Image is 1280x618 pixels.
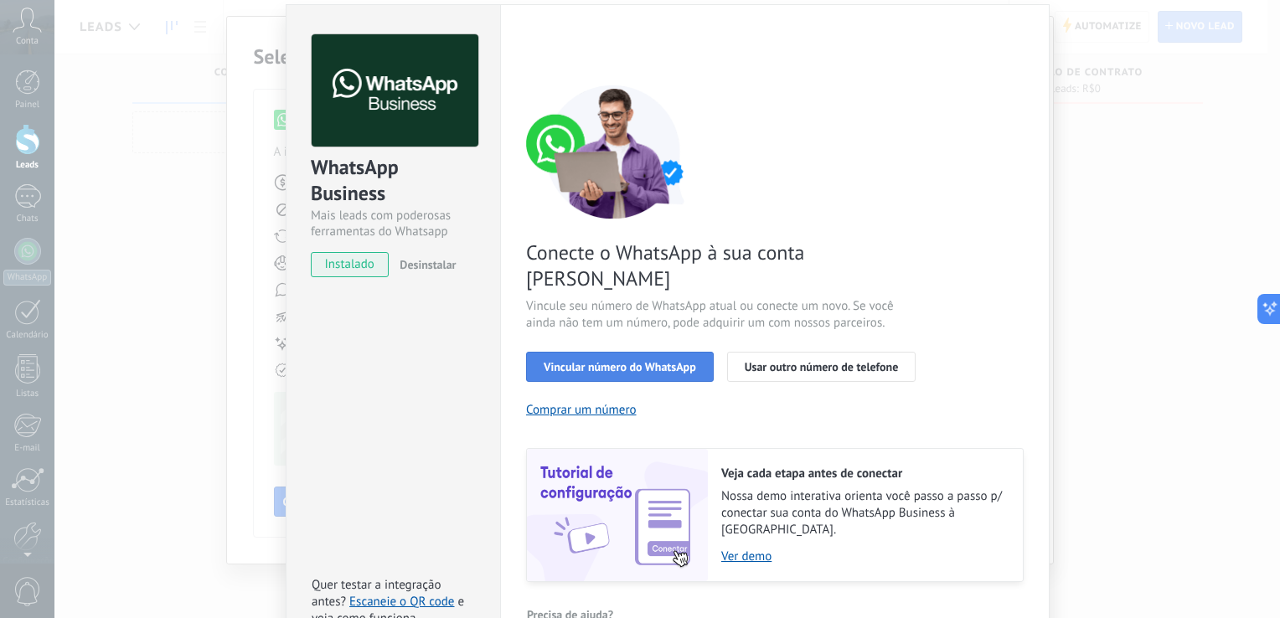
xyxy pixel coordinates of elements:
span: Vincule seu número de WhatsApp atual ou conecte um novo. Se você ainda não tem um número, pode ad... [526,298,925,332]
div: Mais leads com poderosas ferramentas do Whatsapp [311,208,476,239]
a: Escaneie o QR code [349,594,454,610]
span: Desinstalar [400,257,456,272]
span: Vincular número do WhatsApp [544,361,696,373]
div: WhatsApp Business [311,154,476,208]
button: Usar outro número de telefone [727,352,916,382]
span: Conecte o WhatsApp à sua conta [PERSON_NAME] [526,239,925,291]
span: Usar outro número de telefone [745,361,899,373]
span: Quer testar a integração antes? [312,577,441,610]
img: connect number [526,85,702,219]
button: Desinstalar [393,252,456,277]
span: instalado [312,252,388,277]
button: Vincular número do WhatsApp [526,352,714,382]
img: logo_main.png [312,34,478,147]
span: Nossa demo interativa orienta você passo a passo p/ conectar sua conta do WhatsApp Business à [GE... [721,488,1006,538]
h2: Veja cada etapa antes de conectar [721,466,1006,482]
a: Ver demo [721,548,1006,564]
button: Comprar um número [526,402,637,418]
